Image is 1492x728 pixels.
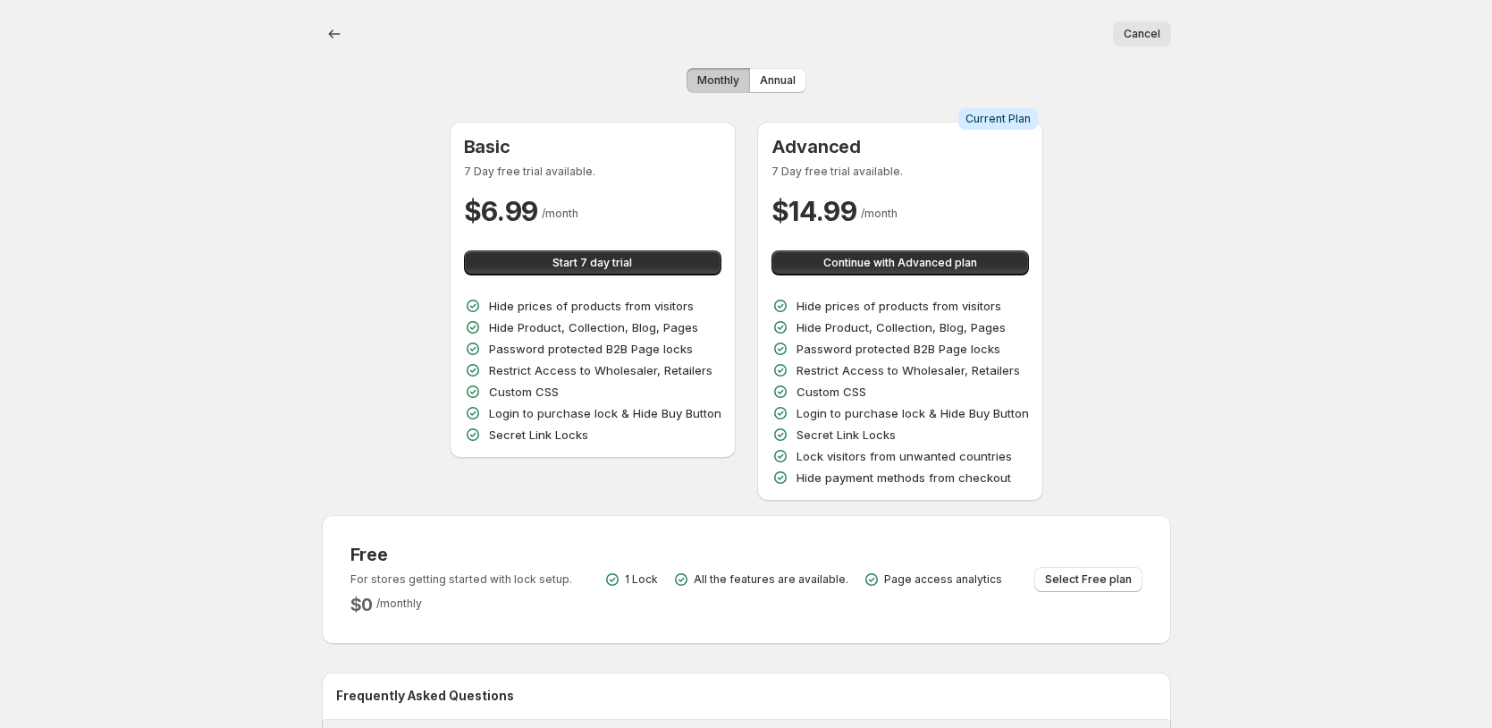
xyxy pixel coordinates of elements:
p: Login to purchase lock & Hide Buy Button [797,404,1029,422]
h2: $ 0 [350,594,374,615]
p: Hide payment methods from checkout [797,469,1011,487]
p: Lock visitors from unwanted countries [797,447,1012,465]
span: / month [542,207,578,220]
span: Start 7 day trial [552,256,632,270]
h3: Free [350,544,572,565]
p: Hide Product, Collection, Blog, Pages [797,318,1006,336]
p: Custom CSS [489,383,559,401]
p: 7 Day free trial available. [464,165,721,179]
p: Page access analytics [884,572,1002,587]
p: Hide prices of products from visitors [797,297,1001,315]
span: Select Free plan [1045,572,1132,587]
button: Cancel [1113,21,1171,47]
button: Monthly [687,68,750,93]
button: back [322,21,347,47]
h2: Frequently Asked Questions [336,687,1157,705]
h2: $ 14.99 [771,193,857,229]
p: 1 Lock [625,572,658,587]
h3: Advanced [771,136,1029,157]
p: For stores getting started with lock setup. [350,572,572,587]
span: / month [861,207,898,220]
button: Annual [749,68,806,93]
span: Cancel [1124,27,1160,41]
span: / monthly [376,597,422,610]
span: Annual [760,73,796,88]
span: Continue with Advanced plan [823,256,977,270]
button: Continue with Advanced plan [771,250,1029,275]
p: Hide prices of products from visitors [489,297,694,315]
h3: Basic [464,136,721,157]
p: All the features are available. [694,572,848,587]
button: Start 7 day trial [464,250,721,275]
p: Login to purchase lock & Hide Buy Button [489,404,721,422]
p: Custom CSS [797,383,866,401]
p: Secret Link Locks [797,426,896,444]
p: Password protected B2B Page locks [797,340,1000,358]
button: Select Free plan [1034,567,1142,592]
span: Current Plan [965,112,1031,126]
h2: $ 6.99 [464,193,539,229]
p: 7 Day free trial available. [771,165,1029,179]
p: Hide Product, Collection, Blog, Pages [489,318,698,336]
p: Password protected B2B Page locks [489,340,693,358]
p: Restrict Access to Wholesaler, Retailers [489,361,712,379]
p: Restrict Access to Wholesaler, Retailers [797,361,1020,379]
p: Secret Link Locks [489,426,588,444]
span: Monthly [697,73,739,88]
